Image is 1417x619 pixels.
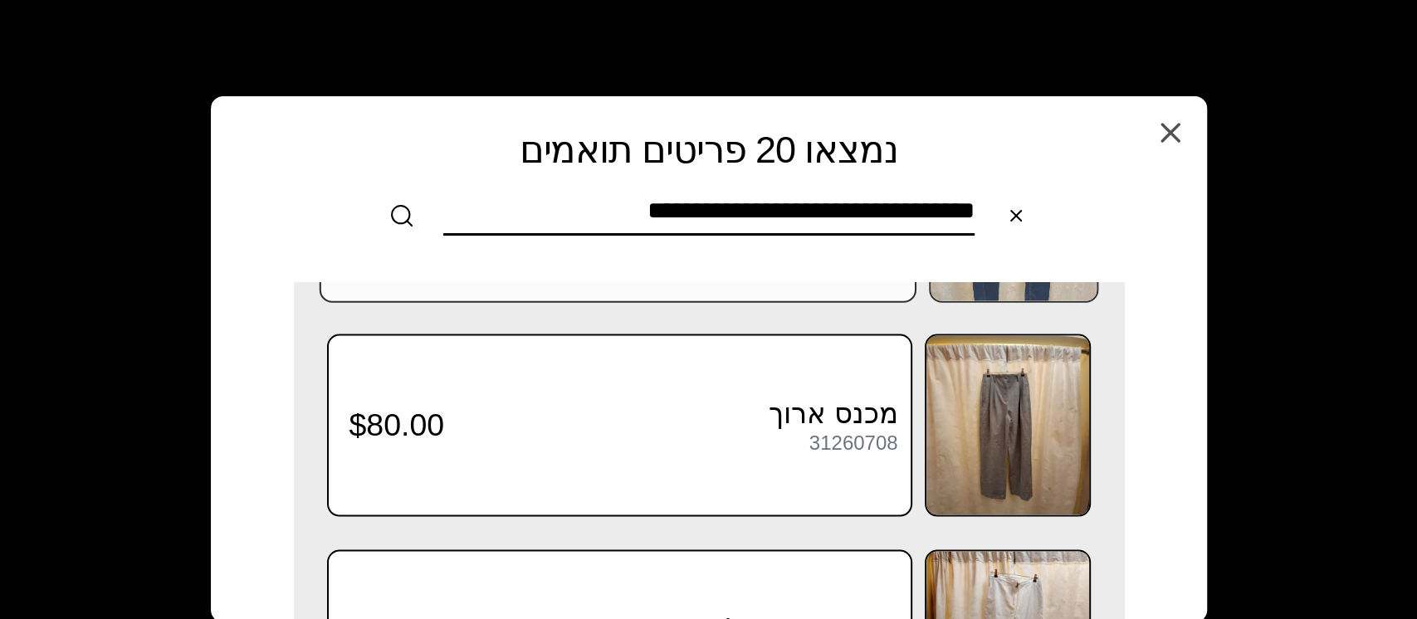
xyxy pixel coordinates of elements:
[247,129,1170,171] h2: נמצאו 20 פריטים תואמים
[349,406,445,443] span: $80.00
[809,431,898,453] div: 31260708
[931,118,1097,300] img: מכנסי ג'ינס עם קרעים
[444,396,897,430] h3: מכנס ארוך
[991,191,1041,241] button: Clear search
[926,335,1089,514] img: מכנס ארוך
